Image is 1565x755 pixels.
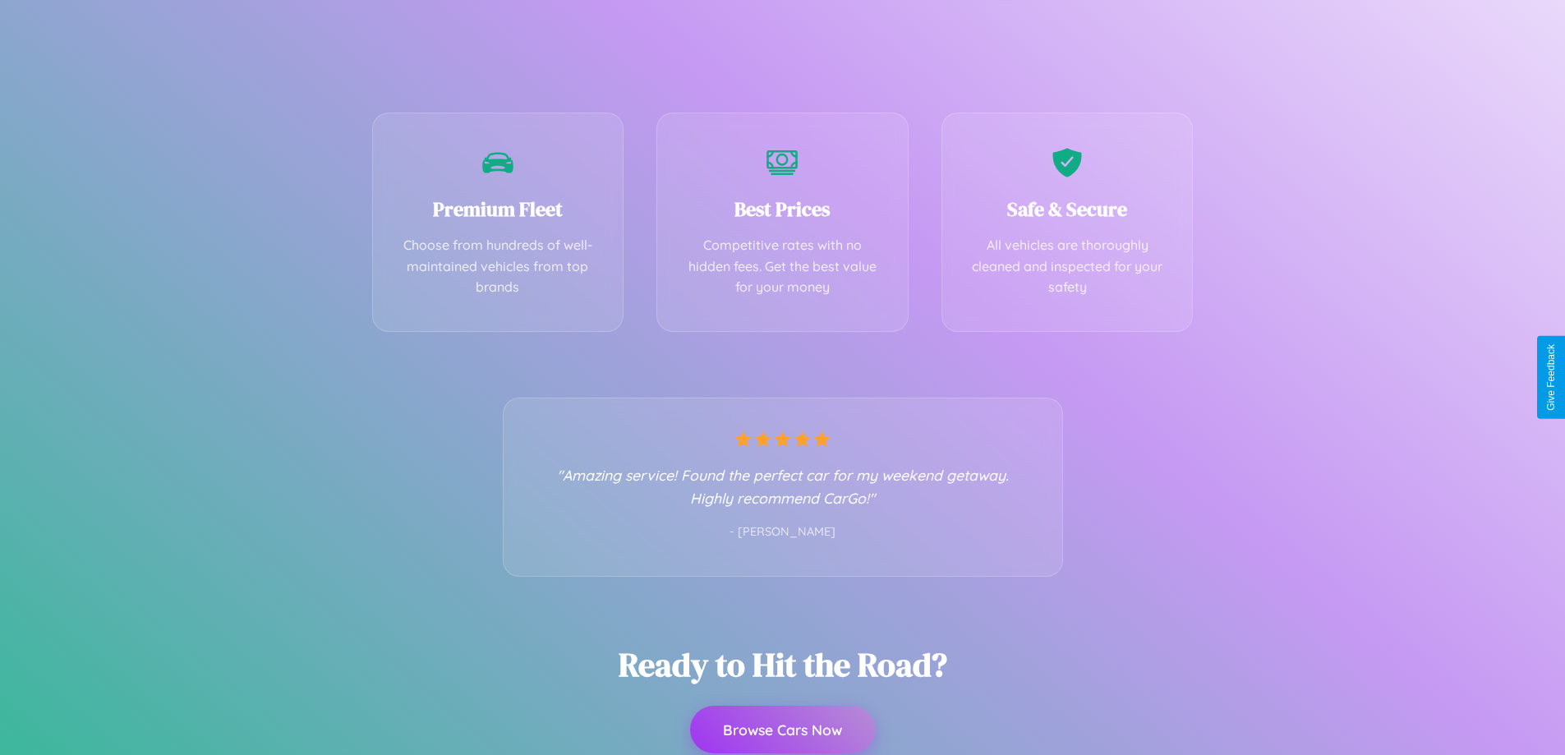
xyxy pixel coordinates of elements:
h3: Best Prices [682,196,883,223]
h2: Ready to Hit the Road? [619,642,947,687]
p: - [PERSON_NAME] [536,522,1029,543]
p: All vehicles are thoroughly cleaned and inspected for your safety [967,235,1168,298]
button: Browse Cars Now [690,706,875,753]
p: "Amazing service! Found the perfect car for my weekend getaway. Highly recommend CarGo!" [536,463,1029,509]
p: Competitive rates with no hidden fees. Get the best value for your money [682,235,883,298]
h3: Safe & Secure [967,196,1168,223]
div: Give Feedback [1545,344,1557,411]
p: Choose from hundreds of well-maintained vehicles from top brands [398,235,599,298]
h3: Premium Fleet [398,196,599,223]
